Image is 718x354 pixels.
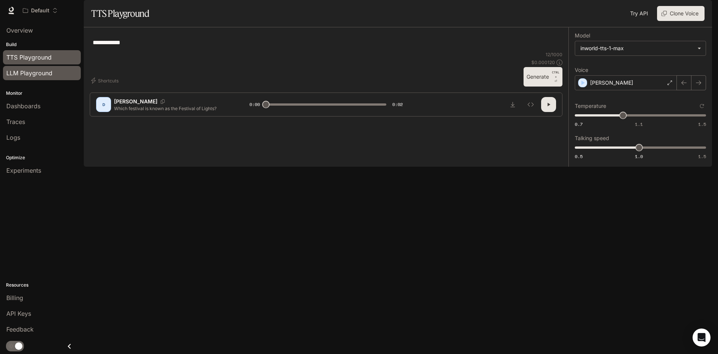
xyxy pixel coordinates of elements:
[575,121,583,127] span: 0.7
[91,6,149,21] h1: TTS Playground
[693,329,711,347] div: Open Intercom Messenger
[575,136,609,141] p: Talking speed
[575,67,588,73] p: Voice
[575,33,590,38] p: Model
[627,6,651,21] a: Try API
[114,105,231,112] p: Which festival is known as the Festival of Lights?
[31,7,49,14] p: Default
[98,99,110,111] div: D
[531,59,555,66] p: $ 0.000120
[575,153,583,160] span: 0.5
[505,97,520,112] button: Download audio
[19,3,61,18] button: Open workspace menu
[657,6,705,21] button: Clone Voice
[575,41,706,55] div: inworld-tts-1-max
[546,51,562,58] p: 12 / 1000
[698,102,706,110] button: Reset to default
[635,153,643,160] span: 1.0
[552,70,559,84] p: ⏎
[157,99,168,104] button: Copy Voice ID
[114,98,157,105] p: [PERSON_NAME]
[698,153,706,160] span: 1.5
[580,45,694,52] div: inworld-tts-1-max
[249,101,260,108] span: 0:00
[552,70,559,79] p: CTRL +
[635,121,643,127] span: 1.1
[90,75,122,87] button: Shortcuts
[392,101,403,108] span: 0:02
[575,103,606,109] p: Temperature
[524,67,562,87] button: GenerateCTRL +⏎
[523,97,538,112] button: Inspect
[590,79,633,87] p: [PERSON_NAME]
[698,121,706,127] span: 1.5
